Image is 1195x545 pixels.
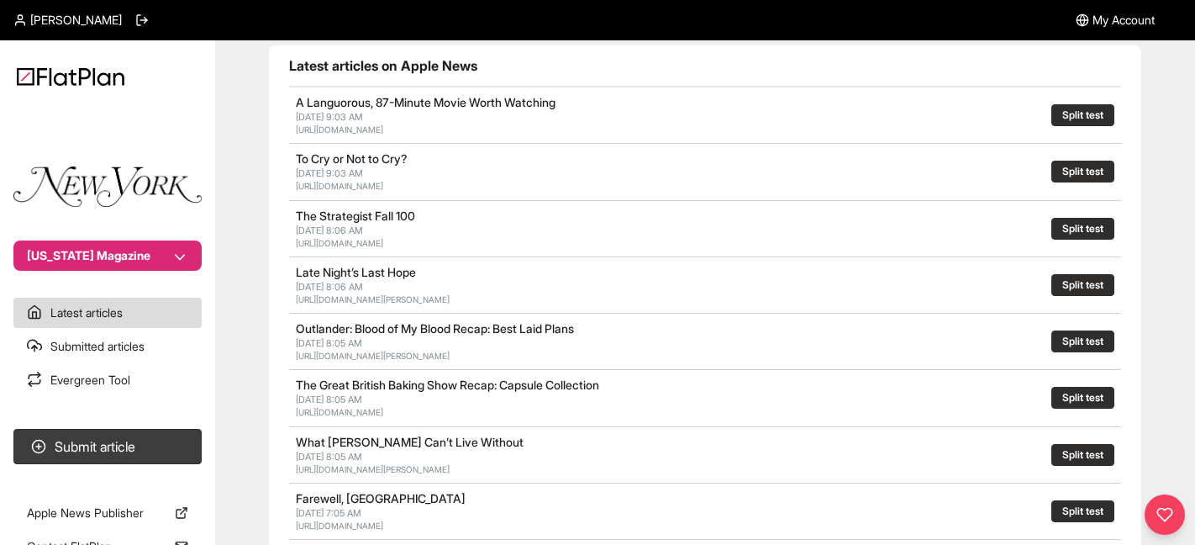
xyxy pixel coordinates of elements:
[17,67,124,86] img: Logo
[296,451,362,463] span: [DATE] 8:05 AM
[13,298,202,328] a: Latest articles
[1051,387,1114,409] button: Split test
[296,265,416,279] a: Late Night’s Last Hope
[296,167,363,179] span: [DATE] 9:03 AM
[296,435,524,449] a: What [PERSON_NAME] Can’t Live Without
[296,337,362,349] span: [DATE] 8:05 AM
[1051,444,1114,466] button: Split test
[296,407,383,417] a: [URL][DOMAIN_NAME]
[296,181,383,191] a: [URL][DOMAIN_NAME]
[296,507,361,519] span: [DATE] 7:05 AM
[296,225,363,236] span: [DATE] 8:06 AM
[13,429,202,464] button: Submit article
[1051,331,1114,352] button: Split test
[296,124,383,135] a: [URL][DOMAIN_NAME]
[1092,12,1155,29] span: My Account
[13,167,202,207] img: Publication Logo
[13,12,122,29] a: [PERSON_NAME]
[296,521,383,531] a: [URL][DOMAIN_NAME]
[1051,274,1114,296] button: Split test
[296,378,599,392] a: The Great British Baking Show Recap: Capsule Collection
[296,95,555,109] a: A Languorous, 87-Minute Movie Worth Watching
[13,241,202,271] button: [US_STATE] Magazine
[296,321,574,336] a: Outlander: Blood of My Blood Recap: Best Laid Plans
[296,464,450,474] a: [URL][DOMAIN_NAME][PERSON_NAME]
[1051,218,1114,240] button: Split test
[13,498,202,528] a: Apple News Publisher
[289,56,1121,76] h1: Latest articles on Apple News
[30,12,122,29] span: [PERSON_NAME]
[296,294,450,304] a: [URL][DOMAIN_NAME][PERSON_NAME]
[296,351,450,361] a: [URL][DOMAIN_NAME][PERSON_NAME]
[1051,104,1114,126] button: Split test
[296,394,362,405] span: [DATE] 8:05 AM
[13,331,202,362] a: Submitted articles
[296,491,466,505] a: Farewell, [GEOGRAPHIC_DATA]
[1051,161,1114,183] button: Split test
[296,209,415,223] a: The Strategist Fall 100
[296,238,383,248] a: [URL][DOMAIN_NAME]
[296,111,363,123] span: [DATE] 9:03 AM
[296,281,363,293] span: [DATE] 8:06 AM
[1051,500,1114,522] button: Split test
[296,151,408,166] a: To Cry or Not to Cry?
[13,365,202,395] a: Evergreen Tool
